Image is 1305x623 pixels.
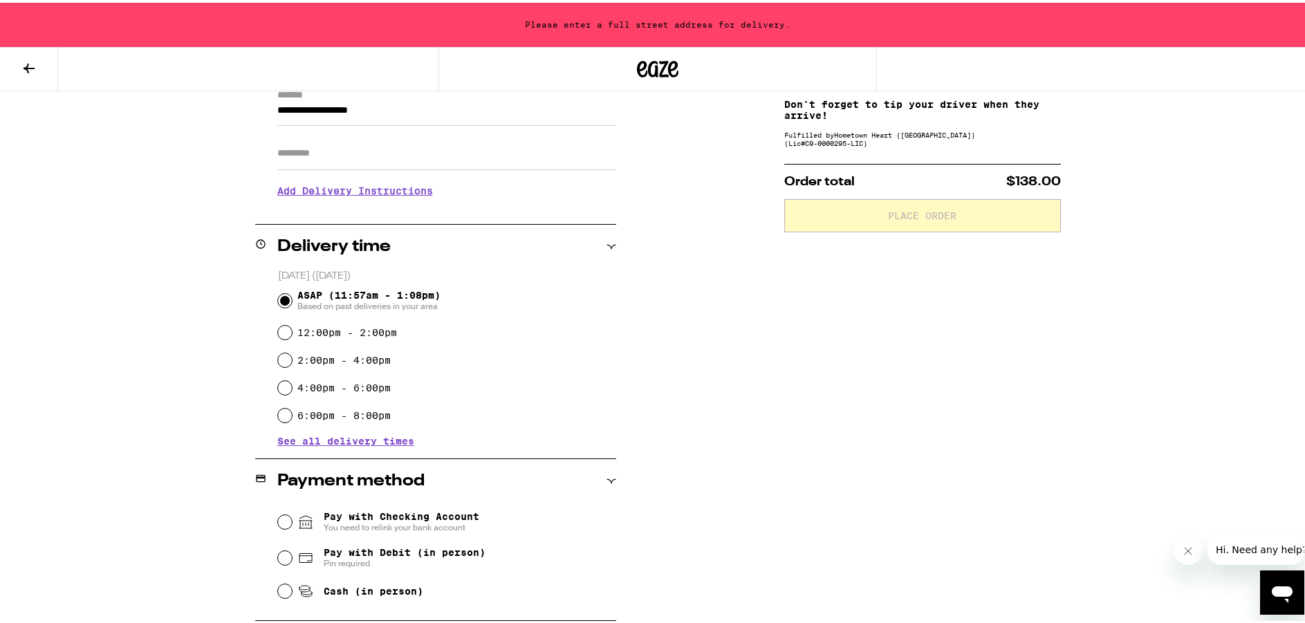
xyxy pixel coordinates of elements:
[8,10,100,21] span: Hi. Need any help?
[1260,568,1304,612] iframe: Button to launch messaging window
[277,204,616,215] p: We'll contact you at [PHONE_NUMBER] when we arrive
[324,519,479,530] span: You need to relink your bank account
[784,128,1061,145] div: Fulfilled by Hometown Heart ([GEOGRAPHIC_DATA]) (Lic# C9-0000295-LIC )
[277,236,391,252] h2: Delivery time
[888,208,956,218] span: Place Order
[1174,534,1202,562] iframe: Close message
[324,555,485,566] span: Pin required
[297,324,397,335] label: 12:00pm - 2:00pm
[297,298,441,309] span: Based on past deliveries in your area
[324,544,485,555] span: Pay with Debit (in person)
[297,352,391,363] label: 2:00pm - 4:00pm
[277,434,414,443] button: See all delivery times
[278,267,616,280] p: [DATE] ([DATE])
[297,380,391,391] label: 4:00pm - 6:00pm
[784,173,855,185] span: Order total
[297,287,441,309] span: ASAP (11:57am - 1:08pm)
[1006,173,1061,185] span: $138.00
[324,583,423,594] span: Cash (in person)
[277,172,616,204] h3: Add Delivery Instructions
[784,196,1061,230] button: Place Order
[297,407,391,418] label: 6:00pm - 8:00pm
[784,96,1061,118] p: Don't forget to tip your driver when they arrive!
[277,470,425,487] h2: Payment method
[324,508,479,530] span: Pay with Checking Account
[1207,532,1304,562] iframe: Message from company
